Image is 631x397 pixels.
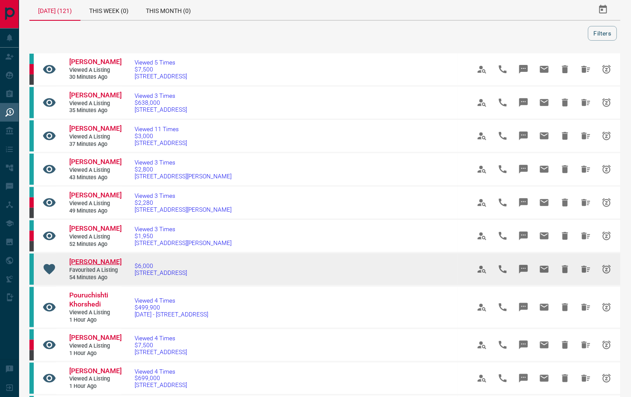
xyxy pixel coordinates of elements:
span: View Profile [472,259,493,280]
a: Viewed 4 Times$699,000[STREET_ADDRESS] [135,368,187,389]
span: 1 hour ago [69,350,121,357]
span: Hide All from Janny Tram [576,368,596,389]
span: $1,950 [135,232,232,239]
a: [PERSON_NAME] [69,258,121,267]
span: [STREET_ADDRESS][PERSON_NAME] [135,206,232,213]
a: Viewed 4 Times$7,500[STREET_ADDRESS] [135,335,187,355]
span: Message [513,192,534,213]
div: condos.ca [29,287,34,327]
span: Message [513,126,534,146]
a: [PERSON_NAME] [69,191,121,200]
span: Snooze [596,192,617,213]
span: View Profile [472,92,493,113]
span: 30 minutes ago [69,74,121,81]
span: Viewed a Listing [69,309,121,316]
span: Pouruchishti Khorshedi [69,291,108,308]
span: $6,000 [135,262,187,269]
span: Viewed a Listing [69,67,121,74]
span: 1 hour ago [69,316,121,324]
span: Viewed 4 Times [135,297,208,304]
span: View Profile [472,126,493,146]
span: Email [534,297,555,318]
span: Call [493,297,513,318]
span: View Profile [472,192,493,213]
div: mrloft.ca [29,74,34,85]
span: 54 minutes ago [69,274,121,281]
span: Viewed 3 Times [135,226,232,232]
span: [PERSON_NAME] [69,224,122,232]
span: Snooze [596,297,617,318]
span: $499,900 [135,304,208,311]
span: Viewed 3 Times [135,192,232,199]
span: Hide [555,92,576,113]
div: property.ca [29,64,34,74]
span: Call [493,368,513,389]
span: Viewed a Listing [69,133,121,141]
span: [PERSON_NAME] [69,367,122,375]
span: Viewed 4 Times [135,368,187,375]
span: [PERSON_NAME] [69,124,122,132]
span: Viewed a Listing [69,342,121,350]
span: Hide [555,126,576,146]
span: Email [534,335,555,355]
span: [PERSON_NAME] [69,191,122,199]
a: Viewed 3 Times$2,800[STREET_ADDRESS][PERSON_NAME] [135,159,232,180]
span: [STREET_ADDRESS] [135,106,187,113]
span: Message [513,159,534,180]
a: Viewed 4 Times$499,900[DATE] - [STREET_ADDRESS] [135,297,208,318]
a: [PERSON_NAME] [69,91,121,100]
span: [PERSON_NAME] [69,258,122,266]
a: [PERSON_NAME] [69,224,121,233]
span: 1 hour ago [69,383,121,391]
span: Snooze [596,159,617,180]
a: [PERSON_NAME] [69,58,121,67]
span: Email [534,59,555,80]
span: $699,000 [135,375,187,382]
span: Call [493,126,513,146]
span: $2,280 [135,199,232,206]
span: $7,500 [135,66,187,73]
div: condos.ca [29,363,34,394]
span: Call [493,259,513,280]
span: Hide [555,59,576,80]
span: [DATE] - [STREET_ADDRESS] [135,311,208,318]
span: [STREET_ADDRESS] [135,139,187,146]
span: Message [513,368,534,389]
a: [PERSON_NAME] [69,333,121,342]
span: [STREET_ADDRESS] [135,269,187,276]
span: Hide All from Leah Whitney [576,335,596,355]
div: condos.ca [29,329,34,340]
a: Viewed 3 Times$2,280[STREET_ADDRESS][PERSON_NAME] [135,192,232,213]
a: Viewed 5 Times$7,500[STREET_ADDRESS] [135,59,187,80]
span: View Profile [472,335,493,355]
span: Message [513,297,534,318]
div: property.ca [29,231,34,241]
span: Call [493,192,513,213]
div: condos.ca [29,254,34,285]
a: [PERSON_NAME] [69,158,121,167]
span: 37 minutes ago [69,141,121,148]
span: Favourited a Listing [69,267,121,274]
span: Hide [555,226,576,246]
span: Message [513,59,534,80]
span: Viewed 3 Times [135,159,232,166]
span: Message [513,226,534,246]
span: Viewed a Listing [69,376,121,383]
span: Call [493,335,513,355]
div: mrloft.ca [29,241,34,252]
div: mrloft.ca [29,208,34,218]
span: Hide [555,297,576,318]
span: [STREET_ADDRESS] [135,73,187,80]
a: Viewed 3 Times$638,000[STREET_ADDRESS] [135,92,187,113]
span: Snooze [596,259,617,280]
span: Viewed 5 Times [135,59,187,66]
span: Viewed a Listing [69,100,121,107]
div: condos.ca [29,154,34,185]
span: View Profile [472,368,493,389]
span: [PERSON_NAME] [69,91,122,99]
a: Viewed 11 Times$3,000[STREET_ADDRESS] [135,126,187,146]
span: [STREET_ADDRESS][PERSON_NAME] [135,239,232,246]
span: [PERSON_NAME] [69,58,122,66]
a: Viewed 3 Times$1,950[STREET_ADDRESS][PERSON_NAME] [135,226,232,246]
span: Message [513,92,534,113]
